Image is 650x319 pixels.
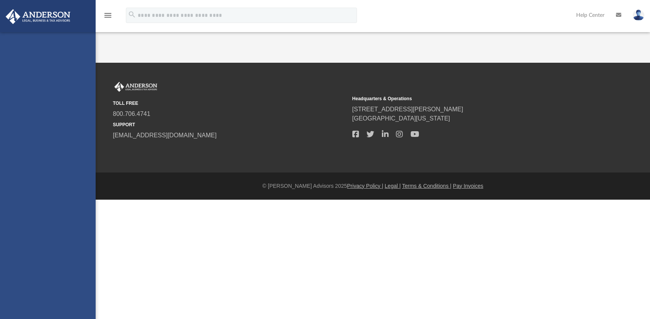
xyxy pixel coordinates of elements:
i: search [128,10,136,19]
img: Anderson Advisors Platinum Portal [113,82,159,92]
a: [EMAIL_ADDRESS][DOMAIN_NAME] [113,132,217,138]
a: Legal | [385,183,401,189]
a: Privacy Policy | [347,183,383,189]
div: © [PERSON_NAME] Advisors 2025 [96,182,650,190]
a: menu [103,15,112,20]
a: [STREET_ADDRESS][PERSON_NAME] [352,106,463,112]
img: Anderson Advisors Platinum Portal [3,9,73,24]
a: Pay Invoices [453,183,483,189]
small: SUPPORT [113,121,347,128]
img: User Pic [633,10,644,21]
small: Headquarters & Operations [352,95,586,102]
small: TOLL FREE [113,100,347,107]
a: [GEOGRAPHIC_DATA][US_STATE] [352,115,450,122]
a: Terms & Conditions | [402,183,451,189]
a: 800.706.4741 [113,111,150,117]
i: menu [103,11,112,20]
